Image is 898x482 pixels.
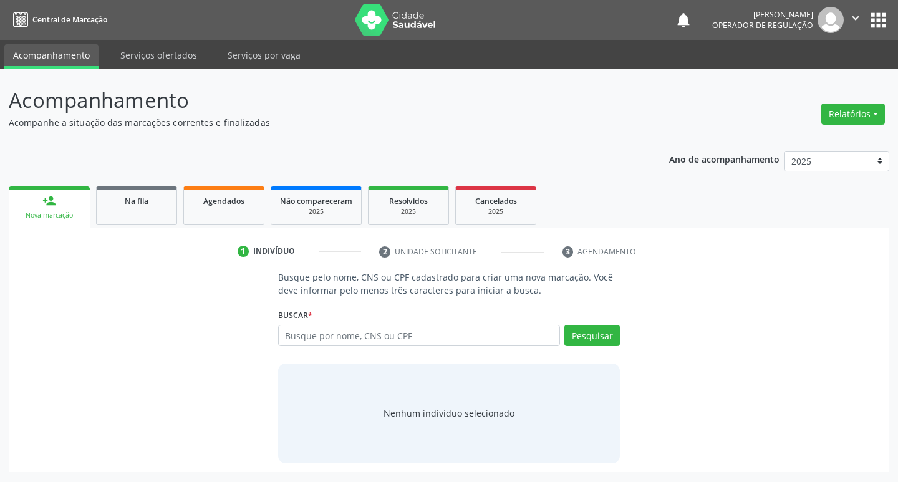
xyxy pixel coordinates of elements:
[42,194,56,208] div: person_add
[219,44,309,66] a: Serviços por vaga
[278,306,312,325] label: Buscar
[821,104,885,125] button: Relatórios
[377,207,440,216] div: 2025
[253,246,295,257] div: Indivíduo
[125,196,148,206] span: Na fila
[867,9,889,31] button: apps
[4,44,99,69] a: Acompanhamento
[564,325,620,346] button: Pesquisar
[818,7,844,33] img: img
[280,207,352,216] div: 2025
[32,14,107,25] span: Central de Marcação
[280,196,352,206] span: Não compareceram
[112,44,206,66] a: Serviços ofertados
[844,7,867,33] button: 
[384,407,514,420] div: Nenhum indivíduo selecionado
[278,325,561,346] input: Busque por nome, CNS ou CPF
[278,271,620,297] p: Busque pelo nome, CNS ou CPF cadastrado para criar uma nova marcação. Você deve informar pelo men...
[238,246,249,257] div: 1
[203,196,244,206] span: Agendados
[475,196,517,206] span: Cancelados
[17,211,81,220] div: Nova marcação
[9,116,625,129] p: Acompanhe a situação das marcações correntes e finalizadas
[389,196,428,206] span: Resolvidos
[669,151,780,166] p: Ano de acompanhamento
[712,20,813,31] span: Operador de regulação
[849,11,862,25] i: 
[712,9,813,20] div: [PERSON_NAME]
[9,9,107,30] a: Central de Marcação
[9,85,625,116] p: Acompanhamento
[465,207,527,216] div: 2025
[675,11,692,29] button: notifications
